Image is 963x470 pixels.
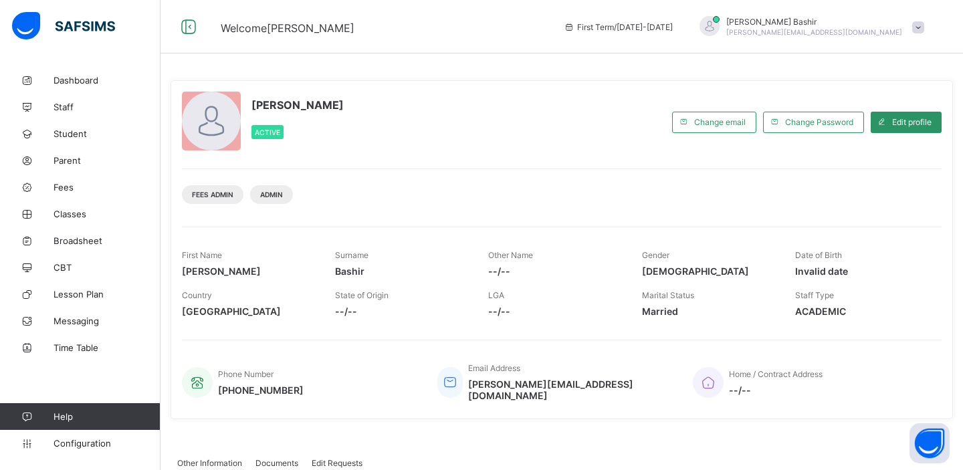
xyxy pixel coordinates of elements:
[312,458,362,468] span: Edit Requests
[251,98,344,112] span: [PERSON_NAME]
[795,265,928,277] span: Invalid date
[218,384,304,396] span: [PHONE_NUMBER]
[53,102,160,112] span: Staff
[785,117,853,127] span: Change Password
[255,128,280,136] span: Active
[53,289,160,300] span: Lesson Plan
[192,191,233,199] span: Fees Admin
[795,306,928,317] span: ACADEMIC
[53,209,160,219] span: Classes
[177,458,242,468] span: Other Information
[12,12,115,40] img: safsims
[642,306,775,317] span: Married
[182,265,315,277] span: [PERSON_NAME]
[182,250,222,260] span: First Name
[795,290,834,300] span: Staff Type
[642,290,694,300] span: Marital Status
[53,342,160,353] span: Time Table
[53,235,160,246] span: Broadsheet
[255,458,298,468] span: Documents
[488,306,621,317] span: --/--
[221,21,354,35] span: Welcome [PERSON_NAME]
[53,316,160,326] span: Messaging
[726,28,902,36] span: [PERSON_NAME][EMAIL_ADDRESS][DOMAIN_NAME]
[53,128,160,139] span: Student
[488,290,504,300] span: LGA
[726,17,902,27] span: [PERSON_NAME] Bashir
[729,369,823,379] span: Home / Contract Address
[564,22,673,32] span: session/term information
[260,191,283,199] span: Admin
[468,378,673,401] span: [PERSON_NAME][EMAIL_ADDRESS][DOMAIN_NAME]
[488,250,533,260] span: Other Name
[53,155,160,166] span: Parent
[335,290,389,300] span: State of Origin
[335,250,368,260] span: Surname
[642,250,669,260] span: Gender
[686,16,931,38] div: HamidBashir
[53,262,160,273] span: CBT
[892,117,932,127] span: Edit profile
[642,265,775,277] span: [DEMOGRAPHIC_DATA]
[182,290,212,300] span: Country
[182,306,315,317] span: [GEOGRAPHIC_DATA]
[729,384,823,396] span: --/--
[909,423,950,463] button: Open asap
[335,265,468,277] span: Bashir
[694,117,746,127] span: Change email
[488,265,621,277] span: --/--
[53,438,160,449] span: Configuration
[53,182,160,193] span: Fees
[468,363,520,373] span: Email Address
[335,306,468,317] span: --/--
[218,369,274,379] span: Phone Number
[53,75,160,86] span: Dashboard
[795,250,842,260] span: Date of Birth
[53,411,160,422] span: Help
